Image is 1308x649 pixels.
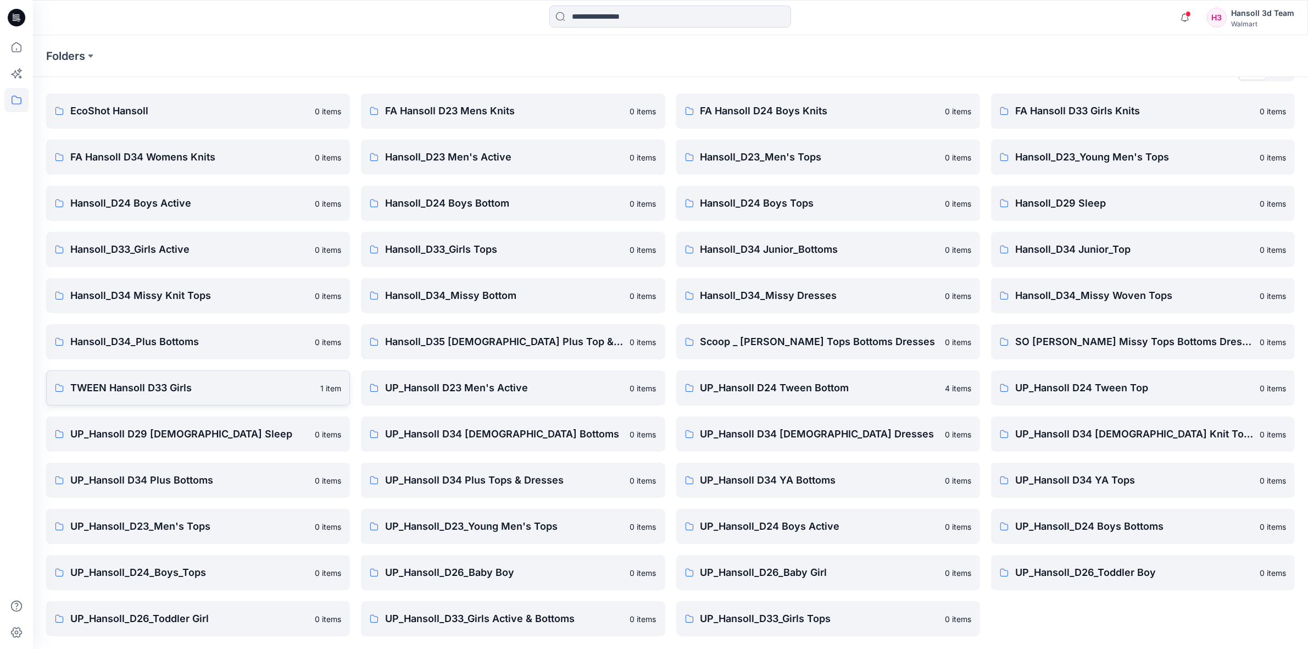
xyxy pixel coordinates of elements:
a: Hansoll_D34_Missy Woven Tops0 items [991,278,1295,313]
a: UP_Hansoll D34 Plus Bottoms0 items [46,463,350,498]
p: UP_Hansoll D34 [DEMOGRAPHIC_DATA] Knit Tops [1015,426,1253,442]
p: 0 items [630,290,656,302]
p: FA Hansoll D34 Womens Knits [70,149,308,165]
p: UP_Hansoll_D23_Young Men's Tops [385,519,623,534]
p: 0 items [315,429,341,440]
p: Hansoll_D33_Girls Tops [385,242,623,257]
p: 0 items [1260,336,1286,348]
p: UP_Hansoll_D24 Boys Bottoms [1015,519,1253,534]
a: FA Hansoll D24 Boys Knits0 items [676,93,980,129]
a: EcoShot Hansoll0 items [46,93,350,129]
a: UP_Hansoll D34 [DEMOGRAPHIC_DATA] Knit Tops0 items [991,417,1295,452]
p: UP_Hansoll_D23_Men's Tops [70,519,308,534]
p: 0 items [1260,429,1286,440]
p: 0 items [945,475,971,486]
p: 0 items [1260,475,1286,486]
p: Folders [46,48,85,64]
p: Hansoll_D24 Boys Bottom [385,196,623,211]
p: 1 item [320,382,341,394]
p: 0 items [1260,290,1286,302]
p: 0 items [1260,106,1286,117]
p: Hansoll_D33_Girls Active [70,242,308,257]
p: 0 items [1260,382,1286,394]
a: Hansoll_D34_Plus Bottoms0 items [46,324,350,359]
a: Hansoll_D24 Boys Active0 items [46,186,350,221]
a: FA Hansoll D33 Girls Knits0 items [991,93,1295,129]
a: UP_Hansoll_D26_Toddler Boy0 items [991,555,1295,590]
p: 0 items [1260,244,1286,256]
p: 0 items [1260,567,1286,579]
a: Hansoll_D33_Girls Active0 items [46,232,350,267]
a: UP_Hansoll D34 Plus Tops & Dresses0 items [361,463,665,498]
p: 0 items [945,152,971,163]
a: Scoop _ [PERSON_NAME] Tops Bottoms Dresses0 items [676,324,980,359]
p: Hansoll_D23_Young Men's Tops [1015,149,1253,165]
p: 0 items [1260,521,1286,532]
p: 4 items [945,382,971,394]
a: Hansoll_D33_Girls Tops0 items [361,232,665,267]
p: 0 items [1260,152,1286,163]
p: UP_Hansoll_D24_Boys_Tops [70,565,308,580]
p: TWEEN Hansoll D33 Girls [70,380,314,396]
a: Hansoll_D34_Missy Bottom0 items [361,278,665,313]
a: UP_Hansoll_D24_Boys_Tops0 items [46,555,350,590]
a: SO [PERSON_NAME] Missy Tops Bottoms Dresses0 items [991,324,1295,359]
a: UP_Hansoll_D24 Boys Active0 items [676,509,980,544]
p: UP_Hansoll_D26_Toddler Boy [1015,565,1253,580]
a: UP_Hansoll_D33_Girls Tops0 items [676,601,980,636]
p: UP_Hansoll D34 [DEMOGRAPHIC_DATA] Dresses [700,426,938,442]
p: 0 items [945,336,971,348]
p: UP_Hansoll_D26_Baby Girl [700,565,938,580]
p: 0 items [945,429,971,440]
p: Hansoll_D35 [DEMOGRAPHIC_DATA] Plus Top & Dresses [385,334,623,350]
p: 0 items [630,382,656,394]
div: H3 [1207,8,1227,27]
p: Hansoll_D34 Missy Knit Tops [70,288,308,303]
p: 0 items [630,521,656,532]
a: UP_Hansoll_D33_Girls Active & Bottoms0 items [361,601,665,636]
p: 0 items [630,567,656,579]
p: UP_Hansoll_D33_Girls Tops [700,611,938,626]
p: 0 items [315,244,341,256]
p: Hansoll_D34 Junior_Bottoms [700,242,938,257]
p: UP_Hansoll D23 Men's Active [385,380,623,396]
p: 0 items [630,198,656,209]
p: 0 items [315,521,341,532]
a: Hansoll_D34 Junior_Top0 items [991,232,1295,267]
a: UP_Hansoll_D24 Boys Bottoms0 items [991,509,1295,544]
p: 0 items [630,244,656,256]
p: UP_Hansoll_D24 Boys Active [700,519,938,534]
a: UP_Hansoll D34 YA Bottoms0 items [676,463,980,498]
a: Hansoll_D23_Men's Tops0 items [676,140,980,175]
p: Hansoll_D34_Plus Bottoms [70,334,308,350]
p: UP_Hansoll D29 [DEMOGRAPHIC_DATA] Sleep [70,426,308,442]
a: Hansoll_D23_Young Men's Tops0 items [991,140,1295,175]
a: Hansoll_D29 Sleep0 items [991,186,1295,221]
p: FA Hansoll D23 Mens Knits [385,103,623,119]
a: Hansoll_D35 [DEMOGRAPHIC_DATA] Plus Top & Dresses0 items [361,324,665,359]
a: UP_Hansoll D34 [DEMOGRAPHIC_DATA] Bottoms0 items [361,417,665,452]
p: 0 items [315,336,341,348]
p: FA Hansoll D24 Boys Knits [700,103,938,119]
a: UP_Hansoll_D26_Baby Girl0 items [676,555,980,590]
p: FA Hansoll D33 Girls Knits [1015,103,1253,119]
p: 0 items [315,567,341,579]
a: UP_Hansoll D34 YA Tops0 items [991,463,1295,498]
p: 0 items [315,106,341,117]
p: 0 items [315,290,341,302]
p: UP_Hansoll D34 Plus Bottoms [70,473,308,488]
p: Hansoll_D29 Sleep [1015,196,1253,211]
a: UP_Hansoll D34 [DEMOGRAPHIC_DATA] Dresses0 items [676,417,980,452]
p: 0 items [945,521,971,532]
p: Hansoll_D24 Boys Active [70,196,308,211]
div: Hansoll 3d Team [1231,7,1294,20]
p: 0 items [630,613,656,625]
a: Hansoll_D24 Boys Tops0 items [676,186,980,221]
a: Hansoll_D23 Men's Active0 items [361,140,665,175]
p: Hansoll_D23 Men's Active [385,149,623,165]
p: UP_Hansoll D34 YA Bottoms [700,473,938,488]
p: Hansoll_D34 Junior_Top [1015,242,1253,257]
p: UP_Hansoll D24 Tween Bottom [700,380,938,396]
p: UP_Hansoll D34 YA Tops [1015,473,1253,488]
p: Hansoll_D23_Men's Tops [700,149,938,165]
